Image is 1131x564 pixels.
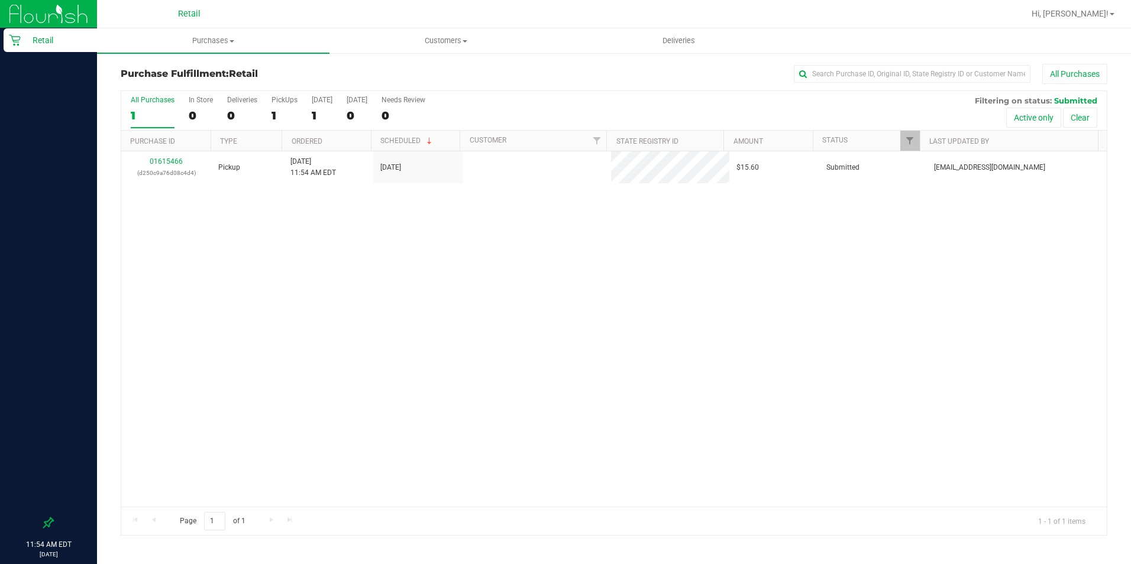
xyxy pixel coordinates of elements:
p: [DATE] [5,550,92,559]
div: 1 [131,109,175,122]
a: Customer [470,136,506,144]
span: Purchases [97,35,329,46]
input: Search Purchase ID, Original ID, State Registry ID or Customer Name... [794,65,1030,83]
span: Pickup [218,162,240,173]
a: Customers [329,28,562,53]
a: Type [220,137,237,145]
button: Clear [1063,108,1097,128]
span: Retail [178,9,201,19]
span: Retail [229,68,258,79]
h3: Purchase Fulfillment: [121,69,450,79]
div: 0 [189,109,213,122]
a: Purchases [97,28,329,53]
label: Pin the sidebar to full width on large screens [43,517,54,529]
span: [EMAIL_ADDRESS][DOMAIN_NAME] [934,162,1045,173]
a: Filter [900,131,920,151]
span: Page of 1 [170,512,255,530]
div: 0 [227,109,257,122]
div: PickUps [272,96,298,104]
div: All Purchases [131,96,175,104]
a: Ordered [292,137,322,145]
p: 11:54 AM EDT [5,539,92,550]
span: Customers [330,35,561,46]
p: Retail [21,33,92,47]
div: [DATE] [312,96,332,104]
p: (d250c9a76d08c4d4) [128,167,204,179]
a: Filter [587,131,606,151]
button: All Purchases [1042,64,1107,84]
a: Last Updated By [929,137,989,145]
span: Deliveries [647,35,711,46]
a: State Registry ID [616,137,678,145]
span: Filtering on status: [975,96,1052,105]
span: 1 - 1 of 1 items [1029,512,1095,530]
span: [DATE] 11:54 AM EDT [290,156,336,179]
a: Scheduled [380,137,434,145]
span: Submitted [1054,96,1097,105]
a: Deliveries [563,28,795,53]
div: Deliveries [227,96,257,104]
a: Status [822,136,848,144]
span: $15.60 [736,162,759,173]
a: 01615466 [150,157,183,166]
input: 1 [204,512,225,530]
div: 1 [272,109,298,122]
div: Needs Review [382,96,425,104]
button: Active only [1006,108,1061,128]
a: Amount [733,137,763,145]
span: Submitted [826,162,859,173]
iframe: Resource center [12,469,47,505]
div: 1 [312,109,332,122]
a: Purchase ID [130,137,175,145]
div: In Store [189,96,213,104]
div: 0 [382,109,425,122]
div: 0 [347,109,367,122]
div: [DATE] [347,96,367,104]
span: Hi, [PERSON_NAME]! [1032,9,1109,18]
span: [DATE] [380,162,401,173]
inline-svg: Retail [9,34,21,46]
